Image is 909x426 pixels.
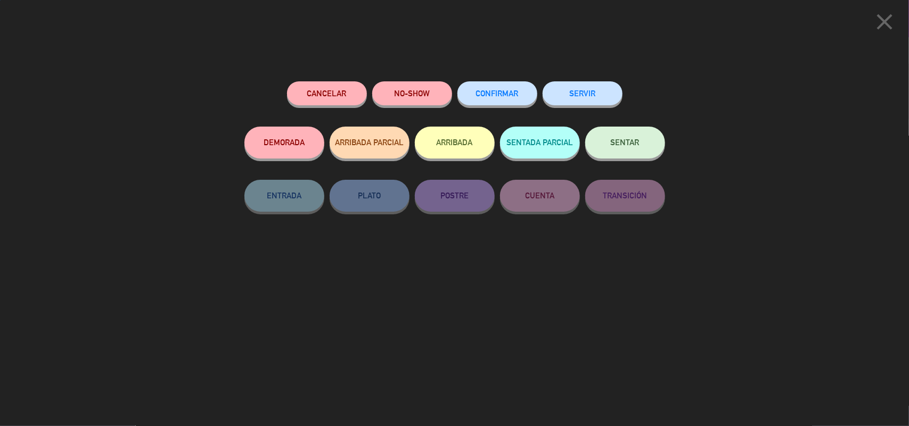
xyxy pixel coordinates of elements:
[457,81,537,105] button: CONFIRMAR
[500,180,580,212] button: CUENTA
[476,89,519,98] span: CONFIRMAR
[871,9,898,35] i: close
[330,180,410,212] button: PLATO
[611,138,640,147] span: SENTAR
[868,8,901,39] button: close
[335,138,404,147] span: ARRIBADA PARCIAL
[500,127,580,158] button: SENTADA PARCIAL
[287,81,367,105] button: Cancelar
[330,127,410,158] button: ARRIBADA PARCIAL
[585,180,665,212] button: TRANSICIÓN
[244,180,324,212] button: ENTRADA
[415,127,495,158] button: ARRIBADA
[415,180,495,212] button: POSTRE
[244,127,324,158] button: DEMORADA
[543,81,623,105] button: SERVIR
[585,127,665,158] button: SENTAR
[372,81,452,105] button: NO-SHOW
